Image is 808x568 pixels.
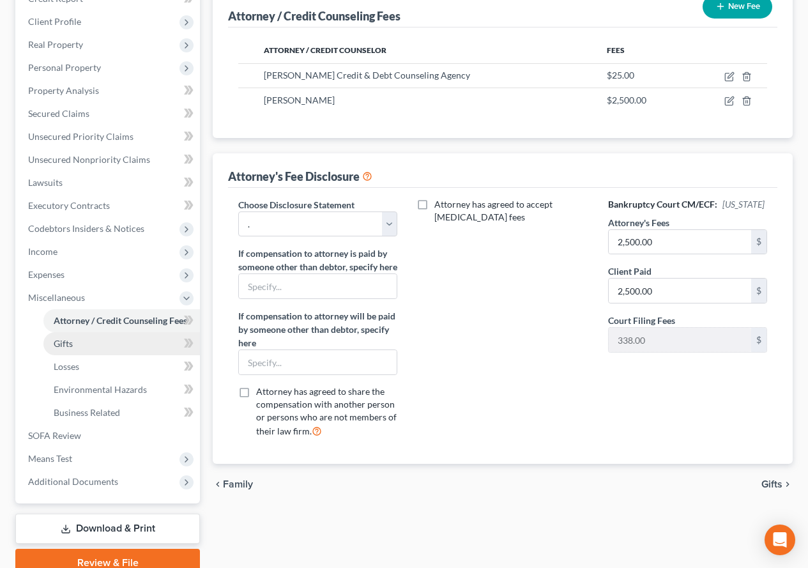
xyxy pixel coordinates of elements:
input: Specify... [239,274,397,298]
label: If compensation to attorney will be paid by someone other than debtor, specify here [238,309,397,349]
span: Lawsuits [28,177,63,188]
div: $ [751,279,766,303]
span: Business Related [54,407,120,418]
a: Business Related [43,401,200,424]
input: 0.00 [609,279,751,303]
span: Income [28,246,57,257]
span: SOFA Review [28,430,81,441]
div: $ [751,328,766,352]
span: Executory Contracts [28,200,110,211]
span: Environmental Hazards [54,384,147,395]
span: Losses [54,361,79,372]
span: Fees [607,45,625,55]
a: Executory Contracts [18,194,200,217]
a: Unsecured Nonpriority Claims [18,148,200,171]
a: Download & Print [15,514,200,544]
button: Gifts chevron_right [761,479,793,489]
span: Attorney / Credit Counselor [264,45,386,55]
span: Expenses [28,269,65,280]
a: Unsecured Priority Claims [18,125,200,148]
span: Property Analysis [28,85,99,96]
i: chevron_left [213,479,223,489]
a: Environmental Hazards [43,378,200,401]
input: 0.00 [609,230,751,254]
input: 0.00 [609,328,751,352]
span: Real Property [28,39,83,50]
span: Attorney / Credit Counseling Fees [54,315,187,326]
div: Attorney / Credit Counseling Fees [228,8,400,24]
span: Gifts [761,479,782,489]
span: Unsecured Priority Claims [28,131,133,142]
label: Choose Disclosure Statement [238,198,354,211]
label: If compensation to attorney is paid by someone other than debtor, specify here [238,247,397,273]
span: [US_STATE] [722,199,765,210]
span: Attorney has agreed to share the compensation with another person or persons who are not members ... [256,386,397,436]
a: Gifts [43,332,200,355]
i: chevron_right [782,479,793,489]
a: Losses [43,355,200,378]
a: Secured Claims [18,102,200,125]
span: Unsecured Nonpriority Claims [28,154,150,165]
a: Attorney / Credit Counseling Fees [43,309,200,332]
span: $2,500.00 [607,95,646,105]
span: [PERSON_NAME] [264,95,335,105]
label: Client Paid [608,265,652,278]
div: Attorney's Fee Disclosure [228,169,372,184]
span: Gifts [54,338,73,349]
span: Miscellaneous [28,292,85,303]
span: Family [223,479,253,489]
label: Attorney's Fees [608,216,669,229]
span: Personal Property [28,62,101,73]
label: Court Filing Fees [608,314,675,327]
span: [PERSON_NAME] Credit & Debt Counseling Agency [264,70,470,81]
a: Property Analysis [18,79,200,102]
a: Lawsuits [18,171,200,194]
span: Secured Claims [28,108,89,119]
button: chevron_left Family [213,479,253,489]
div: $ [751,230,766,254]
span: Attorney has agreed to accept [MEDICAL_DATA] fees [434,199,553,222]
span: Additional Documents [28,476,118,487]
span: $25.00 [607,70,634,81]
span: Client Profile [28,16,81,27]
input: Specify... [239,350,397,374]
span: Means Test [28,453,72,464]
a: SOFA Review [18,424,200,447]
span: Codebtors Insiders & Notices [28,223,144,234]
div: Open Intercom Messenger [765,525,795,555]
h6: Bankruptcy Court CM/ECF: [608,198,767,211]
